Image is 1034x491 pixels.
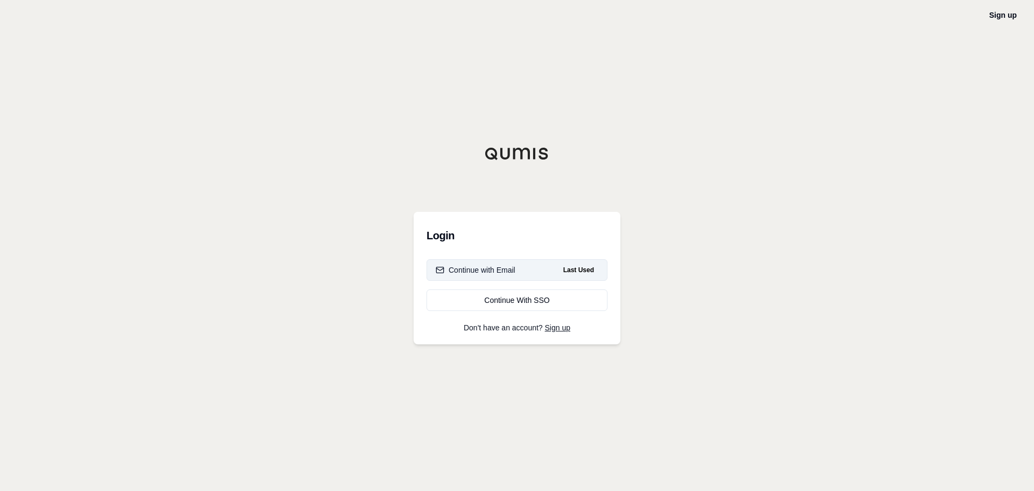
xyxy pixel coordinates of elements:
[427,259,607,281] button: Continue with EmailLast Used
[427,289,607,311] a: Continue With SSO
[436,295,598,306] div: Continue With SSO
[989,11,1017,19] a: Sign up
[427,225,607,246] h3: Login
[559,264,598,276] span: Last Used
[485,147,549,160] img: Qumis
[436,265,515,275] div: Continue with Email
[545,323,570,332] a: Sign up
[427,324,607,331] p: Don't have an account?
